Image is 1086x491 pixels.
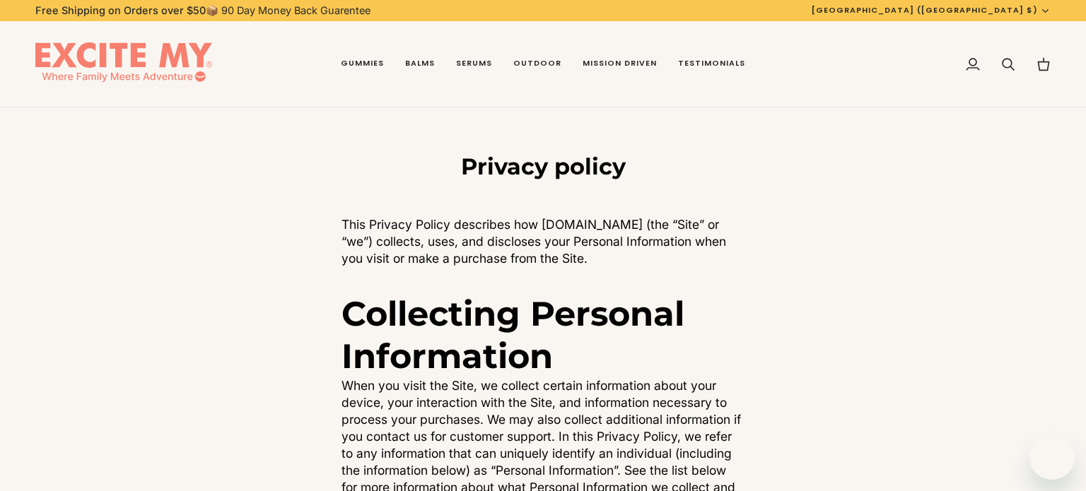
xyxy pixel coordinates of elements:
span: Balms [405,58,435,69]
a: Balms [395,21,445,107]
p: This Privacy Policy describes how [DOMAIN_NAME] (the “Site” or “we”) collects, uses, and disclose... [341,216,745,267]
span: Gummies [341,58,384,69]
h1: Collecting Personal Information [341,292,745,377]
button: [GEOGRAPHIC_DATA] ([GEOGRAPHIC_DATA] $) [801,4,1061,16]
span: Testimonials [678,58,745,69]
strong: Free Shipping on Orders over $50 [35,4,206,16]
a: Gummies [330,21,395,107]
span: Mission Driven [583,58,657,69]
a: Testimonials [667,21,756,107]
a: Outdoor [503,21,572,107]
a: Serums [445,21,503,107]
img: EXCITE MY® [35,42,212,86]
span: Serums [456,58,492,69]
h1: Privacy policy [341,153,745,181]
a: Mission Driven [572,21,667,107]
iframe: Button to launch messaging window [1029,434,1075,480]
p: 📦 90 Day Money Back Guarentee [35,3,370,18]
span: Outdoor [513,58,561,69]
